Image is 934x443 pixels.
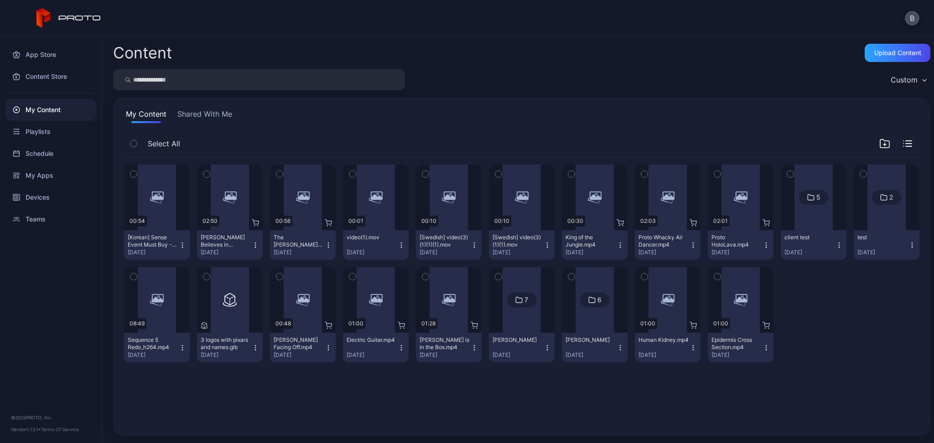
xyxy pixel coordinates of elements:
div: Reese [493,336,543,344]
button: Human Kidney.mp4[DATE] [635,333,700,362]
div: Electric Guitar.mp4 [347,336,397,344]
div: Proto Whacky Air Dancer.mp4 [638,234,689,248]
div: [DATE] [347,351,398,359]
div: client test [784,234,835,241]
div: Epidermis Cross Section.mp4 [711,336,762,351]
div: 5 [816,193,820,201]
div: 3 logos with pixars and names.glb [201,336,251,351]
button: [Korean] Sense Event Must Buy - MR.mp4[DATE] [124,230,190,260]
div: [DATE] [638,351,690,359]
div: [DATE] [128,351,179,359]
div: Content [113,45,172,61]
div: [DATE] [784,249,835,256]
button: The [PERSON_NAME] [PERSON_NAME].mp4[DATE] [270,230,336,260]
button: [PERSON_NAME] Facing Off.mp4[DATE] [270,333,336,362]
div: [Swedish] video(3) (1)(1).mov [493,234,543,248]
button: My Content [124,108,168,123]
div: video(1).mov [347,234,397,241]
a: My Apps [5,165,96,186]
button: [PERSON_NAME][DATE] [489,333,555,362]
span: Version 1.13.1 • [11,427,41,432]
div: [Swedish] video(3) (1)(1)(1).mov [420,234,470,248]
button: B [905,11,919,26]
button: video(1).mov[DATE] [343,230,409,260]
button: King of the Jungle.mp4[DATE] [562,230,628,260]
button: Custom [886,69,930,90]
div: [DATE] [201,249,252,256]
div: 6 [597,296,602,304]
div: The Mona Lisa.mp4 [274,234,324,248]
a: Terms Of Service [41,427,79,432]
div: [DATE] [638,249,690,256]
button: 3 logos with pixars and names.glb[DATE] [197,333,263,362]
a: My Content [5,99,96,121]
div: [DATE] [274,351,325,359]
div: Manny Pacquiao Facing Off.mp4 [274,336,324,351]
a: Devices [5,186,96,208]
div: 7 [524,296,528,304]
div: Human Kidney.mp4 [638,336,689,344]
div: [Korean] Sense Event Must Buy - MR.mp4 [128,234,178,248]
button: [PERSON_NAME][DATE] [562,333,628,362]
span: Select All [148,138,180,149]
a: Content Store [5,66,96,88]
div: [DATE] [274,249,325,256]
div: [DATE] [420,351,471,359]
div: [DATE] [128,249,179,256]
button: [Swedish] video(3) (1)(1)(1).mov[DATE] [416,230,482,260]
div: [DATE] [566,249,617,256]
div: Upload Content [874,49,921,57]
div: [DATE] [566,351,617,359]
button: [PERSON_NAME] Believes in Proto.mp4[DATE] [197,230,263,260]
button: Electric Guitar.mp4[DATE] [343,333,409,362]
div: Custom [891,75,918,84]
div: Cole [566,336,616,344]
a: Playlists [5,121,96,143]
div: [DATE] [493,249,544,256]
button: Upload Content [865,44,930,62]
a: Schedule [5,143,96,165]
button: Proto HoloLava.mp4[DATE] [708,230,773,260]
a: Teams [5,208,96,230]
a: App Store [5,44,96,66]
div: test [857,234,908,241]
div: Howie Mandel Believes in Proto.mp4 [201,234,251,248]
button: Sequence 5 Redo_h264.mp4[DATE] [124,333,190,362]
div: 2 [889,193,893,201]
div: King of the Jungle.mp4 [566,234,616,248]
button: Shared With Me [176,108,234,123]
div: [DATE] [347,249,398,256]
div: [DATE] [711,351,763,359]
div: Sequence 5 Redo_h264.mp4 [128,336,178,351]
button: Proto Whacky Air Dancer.mp4[DATE] [635,230,700,260]
div: [DATE] [493,351,544,359]
div: © 2025 PROTO, Inc. [11,414,91,421]
button: [PERSON_NAME] is in the Box.mp4[DATE] [416,333,482,362]
div: [DATE] [201,351,252,359]
button: test[DATE] [854,230,919,260]
div: Proto HoloLava.mp4 [711,234,762,248]
div: [DATE] [857,249,908,256]
div: Howie Mandel is in the Box.mp4 [420,336,470,351]
button: Epidermis Cross Section.mp4[DATE] [708,333,773,362]
button: client test[DATE] [781,230,846,260]
button: [Swedish] video(3) (1)(1).mov[DATE] [489,230,555,260]
div: [DATE] [420,249,471,256]
div: [DATE] [711,249,763,256]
